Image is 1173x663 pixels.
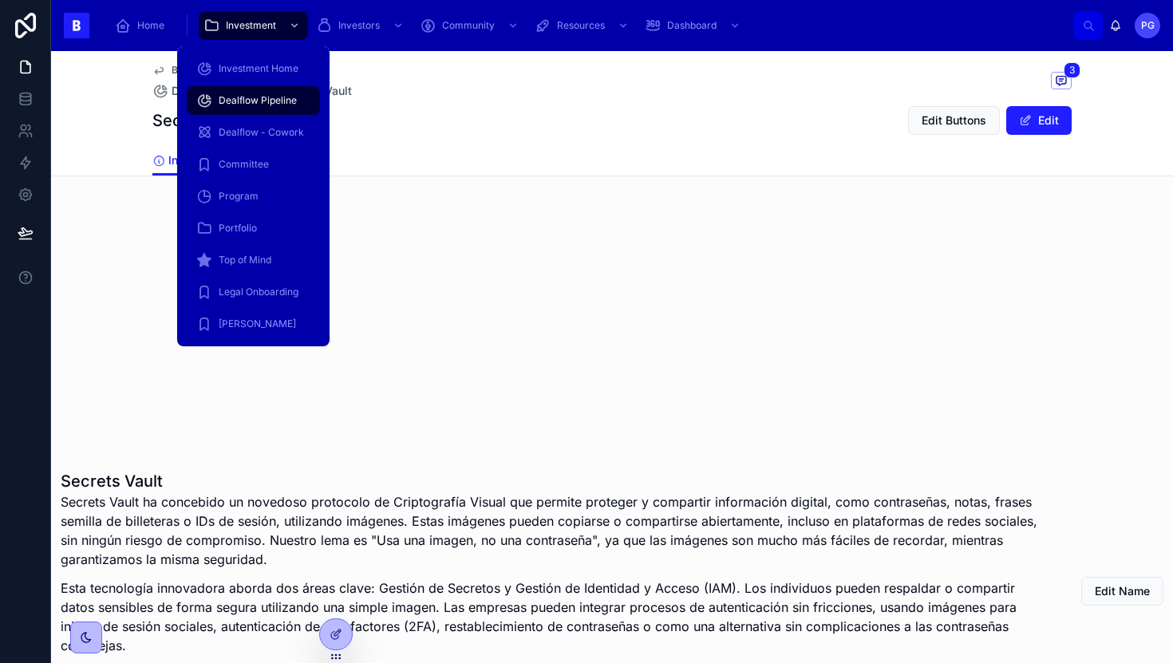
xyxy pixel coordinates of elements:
span: Dealflow Pipeline [219,94,297,107]
p: Secrets Vault ha concebido un novedoso protocolo de Criptografía Visual que permite proteger y co... [61,492,1044,569]
span: 3 [1064,62,1080,78]
span: Information [168,152,228,168]
p: Esta tecnología innovadora aborda dos áreas clave: Gestión de Secretos y Gestión de Identidad y A... [61,578,1044,655]
a: Information [152,146,228,176]
span: Community [442,19,495,32]
span: Top of Mind [219,254,271,266]
span: Investment [226,19,276,32]
span: Legal Onboarding [219,286,298,298]
a: Resources [530,11,637,40]
span: Edit Buttons [922,112,986,128]
h1: Secrets Vault [61,470,1044,492]
span: Investment Home [219,62,298,75]
span: Program [219,190,259,203]
a: Community [415,11,527,40]
a: Dealflow - Cowork [187,118,320,147]
button: 3 [1051,72,1072,92]
h1: Secrets Vault [152,109,255,132]
a: Investors [311,11,412,40]
a: Investment Home [187,54,320,83]
a: [PERSON_NAME] [187,310,320,338]
span: Back to Committee [172,64,259,77]
a: Dashboard [640,11,748,40]
a: Home [110,11,176,40]
img: App logo [64,13,89,38]
div: scrollable content [102,8,1074,43]
button: Edit Buttons [908,106,1000,135]
button: Edit [1006,106,1072,135]
span: Home [137,19,164,32]
a: Program [187,182,320,211]
span: PG [1141,19,1155,32]
a: Back to Committee [152,64,259,77]
span: Dealflow - Cowork [219,126,304,139]
a: Legal Onboarding [187,278,320,306]
span: Committee [219,158,269,171]
span: [PERSON_NAME] [219,318,296,330]
span: Dashboard [667,19,717,32]
a: Dealflow Pipeline [152,83,265,99]
span: Resources [557,19,605,32]
a: Committee [187,150,320,179]
a: Top of Mind [187,246,320,274]
span: Portfolio [219,222,257,235]
span: Dealflow Pipeline [172,83,265,99]
a: Portfolio [187,214,320,243]
span: Investors [338,19,380,32]
a: Investment [199,11,308,40]
span: Edit Name [1095,583,1150,599]
a: Dealflow Pipeline [187,86,320,115]
button: Edit Name [1081,577,1163,606]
